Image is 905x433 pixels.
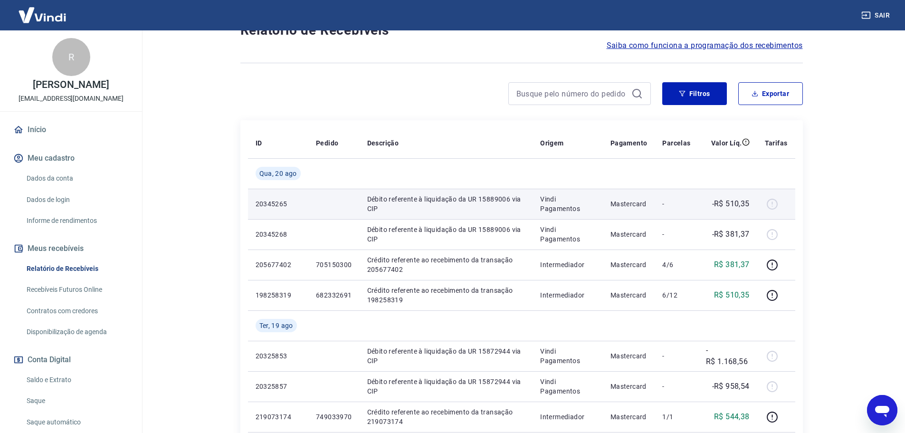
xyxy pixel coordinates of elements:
p: Débito referente à liquidação da UR 15889006 via CIP [367,225,525,244]
p: [PERSON_NAME] [33,80,109,90]
a: Saque [23,391,131,411]
p: 20325857 [256,382,301,391]
a: Contratos com credores [23,301,131,321]
p: 20345268 [256,230,301,239]
p: Débito referente à liquidação da UR 15872944 via CIP [367,377,525,396]
p: -R$ 381,37 [712,229,750,240]
p: 682332691 [316,290,352,300]
button: Meus recebíveis [11,238,131,259]
button: Exportar [738,82,803,105]
a: Relatório de Recebíveis [23,259,131,279]
p: 749033970 [316,412,352,422]
p: - [662,230,690,239]
p: 20345265 [256,199,301,209]
p: Descrição [367,138,399,148]
p: -R$ 958,54 [712,381,750,392]
p: Pedido [316,138,338,148]
p: Mastercard [610,290,648,300]
a: Início [11,119,131,140]
p: Vindi Pagamentos [540,194,595,213]
p: 6/12 [662,290,690,300]
p: 205677402 [256,260,301,269]
a: Dados de login [23,190,131,210]
p: Mastercard [610,230,648,239]
p: Mastercard [610,382,648,391]
p: Intermediador [540,260,595,269]
p: Crédito referente ao recebimento da transação 198258319 [367,286,525,305]
p: [EMAIL_ADDRESS][DOMAIN_NAME] [19,94,124,104]
a: Saldo e Extrato [23,370,131,390]
p: Vindi Pagamentos [540,225,595,244]
p: Mastercard [610,351,648,361]
p: Crédito referente ao recebimento da transação 205677402 [367,255,525,274]
a: Disponibilização de agenda [23,322,131,342]
p: - [662,382,690,391]
a: Recebíveis Futuros Online [23,280,131,299]
a: Informe de rendimentos [23,211,131,231]
a: Saque automático [23,413,131,432]
p: Parcelas [662,138,690,148]
p: - [662,351,690,361]
p: ID [256,138,262,148]
p: Pagamento [610,138,648,148]
p: Débito referente à liquidação da UR 15872944 via CIP [367,346,525,366]
p: -R$ 1.168,56 [706,345,750,367]
p: 198258319 [256,290,301,300]
p: -R$ 510,35 [712,198,750,210]
p: Tarifas [765,138,788,148]
button: Conta Digital [11,349,131,370]
p: R$ 510,35 [714,289,750,301]
p: Mastercard [610,412,648,422]
input: Busque pelo número do pedido [516,87,628,101]
p: Vindi Pagamentos [540,346,595,366]
button: Filtros [662,82,727,105]
p: Mastercard [610,199,648,209]
button: Sair [859,7,894,24]
p: Mastercard [610,260,648,269]
p: 1/1 [662,412,690,422]
p: 20325853 [256,351,301,361]
p: 705150300 [316,260,352,269]
p: 219073174 [256,412,301,422]
p: 4/6 [662,260,690,269]
p: Valor Líq. [711,138,742,148]
p: Vindi Pagamentos [540,377,595,396]
p: Débito referente à liquidação da UR 15889006 via CIP [367,194,525,213]
p: R$ 544,38 [714,411,750,423]
div: R [52,38,90,76]
span: Ter, 19 ago [259,321,293,330]
iframe: Botão para abrir a janela de mensagens [867,395,897,425]
p: Intermediador [540,290,595,300]
p: - [662,199,690,209]
img: Vindi [11,0,73,29]
p: Origem [540,138,563,148]
a: Saiba como funciona a programação dos recebimentos [607,40,803,51]
span: Qua, 20 ago [259,169,297,178]
p: Crédito referente ao recebimento da transação 219073174 [367,407,525,426]
p: Intermediador [540,412,595,422]
a: Dados da conta [23,169,131,188]
button: Meu cadastro [11,148,131,169]
p: R$ 381,37 [714,259,750,270]
h4: Relatório de Recebíveis [240,21,803,40]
